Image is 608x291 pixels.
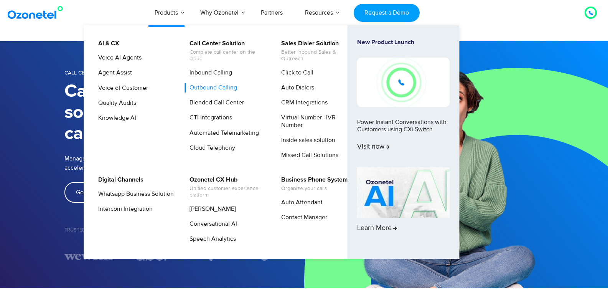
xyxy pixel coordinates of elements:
a: Call Center SolutionComplete call center on the cloud [185,39,266,63]
a: Outbound Calling [185,83,238,93]
a: CTI Integrations [185,113,233,122]
div: 3 / 7 [64,248,113,261]
a: Whatsapp Business Solution [93,189,175,199]
span: Unified customer experience platform [189,185,265,198]
a: New Product LaunchPower Instant Conversations with Customers using CXi SwitchVisit now [357,39,450,164]
a: Voice AI Agents [93,53,143,63]
span: Better Inbound Sales & Outreach [281,49,357,62]
span: Complete call center on the cloud [189,49,265,62]
img: uber [135,249,169,261]
div: 4 / 7 [128,249,176,261]
img: New-Project-17.png [357,58,450,107]
div: Image Carousel [64,248,304,261]
a: Auto Dialers [276,83,315,93]
a: Virtual Number | IVR Number [276,113,358,130]
a: Knowledge AI [93,113,137,123]
a: Conversational AI [185,219,238,229]
a: Automated Telemarketing [185,128,260,138]
a: Blended Call Center [185,98,245,107]
span: Learn More [357,224,397,233]
a: Click to Call [276,68,315,78]
span: Call Center Solution [64,69,126,76]
a: Intercom Integration [93,204,154,214]
a: CRM Integrations [276,98,329,107]
span: Get Started [76,189,106,195]
a: Cloud Telephony [185,143,236,153]
a: Learn More [357,167,450,246]
a: Ozonetel CX HubUnified customer experience platform [185,175,266,200]
img: AI [357,167,450,218]
a: Digital Channels [93,175,145,185]
a: Contact Manager [276,213,328,222]
a: [PERSON_NAME] [185,204,237,214]
a: Inside sales solution [276,136,336,145]
a: Sales Dialer SolutionBetter Inbound Sales & Outreach [276,39,358,63]
a: Agent Assist [93,68,133,78]
a: Get Started [64,182,118,203]
a: Auto Attendant [276,198,324,207]
h1: Call center software solves your most critical call center challenges [64,81,304,144]
a: Request a Demo [354,4,419,22]
a: AI & CX [93,39,120,48]
a: Voice of Customer [93,83,149,93]
a: Quality Audits [93,98,137,108]
span: Organize your calls [281,185,348,192]
a: Speech Analytics [185,234,237,244]
span: Visit now [357,143,390,151]
h5: Trusted by 2500+ Businesses [64,228,304,233]
a: Missed Call Solutions [276,150,339,160]
a: Business Phone SystemOrganize your calls [276,175,349,193]
a: Inbound Calling [185,68,233,78]
img: wework [64,248,113,261]
p: Manage high call volumes, slash cost per call, accelerate responsiveness. [64,154,237,172]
